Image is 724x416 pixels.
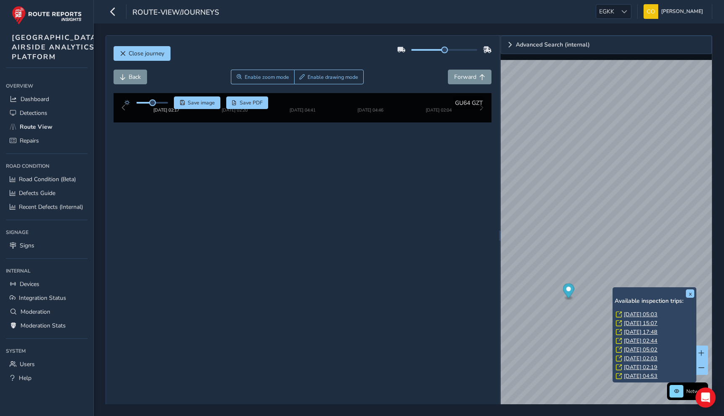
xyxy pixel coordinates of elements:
span: Save image [188,99,215,106]
div: Road Condition [6,160,88,172]
span: Repairs [20,137,39,145]
a: Users [6,357,88,371]
span: Advanced Search (internal) [516,42,590,48]
a: Repairs [6,134,88,148]
a: Integration Status [6,291,88,305]
span: Forward [454,73,476,81]
button: Save [174,96,220,109]
a: Dashboard [6,92,88,106]
a: Defects Guide [6,186,88,200]
span: Close journey [129,49,164,57]
span: Detections [20,109,47,117]
img: Thumbnail frame [345,106,396,114]
a: [DATE] 05:02 [624,346,657,354]
a: Moderation Stats [6,319,88,333]
button: PDF [226,96,269,109]
a: Recent Defects (Internal) [6,200,88,214]
div: Overview [6,80,88,92]
a: [DATE] 20:21 [624,381,657,389]
div: [DATE] 02:17 [141,114,192,120]
div: Map marker [563,283,574,301]
span: Users [20,360,35,368]
div: [DATE] 02:20 [209,114,260,120]
img: diamond-layout [644,4,658,19]
span: Help [19,374,31,382]
span: Network [686,388,706,395]
img: Thumbnail frame [413,106,464,114]
span: Moderation [21,308,50,316]
img: Thumbnail frame [209,106,260,114]
span: [PERSON_NAME] [661,4,703,19]
a: Help [6,371,88,385]
a: Devices [6,277,88,291]
a: Expand [501,36,712,54]
span: Enable zoom mode [245,74,289,81]
a: [DATE] 02:44 [624,337,657,345]
img: rr logo [12,6,82,25]
a: [DATE] 17:48 [624,328,657,336]
a: Signs [6,239,88,252]
a: Road Condition (Beta) [6,172,88,186]
a: [DATE] 15:07 [624,320,657,327]
img: Thumbnail frame [277,106,328,114]
a: [DATE] 02:19 [624,364,657,371]
span: EGKK [596,5,617,18]
div: Internal [6,265,88,277]
button: x [686,289,694,298]
span: Dashboard [21,95,49,103]
div: [DATE] 04:46 [345,114,396,120]
span: Back [129,73,141,81]
a: [DATE] 04:53 [624,372,657,380]
div: System [6,345,88,357]
div: [DATE] 02:04 [413,114,464,120]
span: [GEOGRAPHIC_DATA] AIRSIDE ANALYTICS PLATFORM [12,33,100,62]
span: Integration Status [19,294,66,302]
span: Route View [20,123,52,131]
a: [DATE] 05:03 [624,311,657,318]
div: Signage [6,226,88,239]
a: Route View [6,120,88,134]
a: Moderation [6,305,88,319]
button: Zoom [231,70,294,84]
div: [DATE] 04:41 [277,114,328,120]
span: Signs [20,242,34,250]
span: Enable drawing mode [308,74,358,81]
button: [PERSON_NAME] [644,4,706,19]
img: Thumbnail frame [141,106,192,114]
span: Road Condition (Beta) [19,175,76,183]
span: Devices [20,280,39,288]
a: [DATE] 02:03 [624,355,657,362]
span: route-view/journeys [132,7,219,19]
span: GU64 GZT [455,99,483,107]
button: Close journey [114,46,171,61]
h6: Available inspection trips: [615,298,694,305]
span: Save PDF [240,99,263,106]
div: Open Intercom Messenger [696,387,716,408]
span: Moderation Stats [21,322,66,330]
a: Detections [6,106,88,120]
button: Back [114,70,147,84]
span: Defects Guide [19,189,55,197]
button: Forward [448,70,491,84]
span: Recent Defects (Internal) [19,203,83,211]
button: Draw [294,70,364,84]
